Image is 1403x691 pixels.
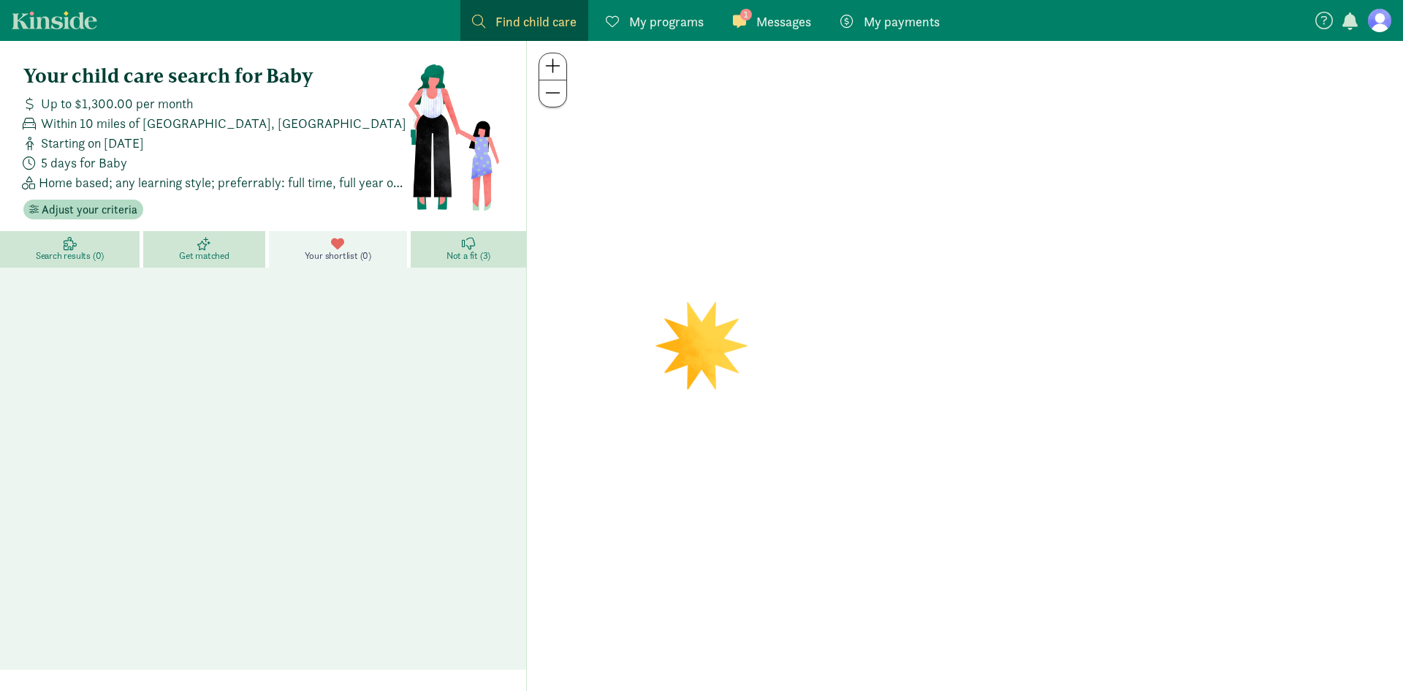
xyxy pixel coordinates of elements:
span: My payments [864,12,940,31]
span: 5 days for Baby [41,153,127,173]
span: My programs [629,12,704,31]
span: Not a fit (3) [446,250,490,262]
a: Get matched [143,231,269,268]
h4: Your child care search for Baby [23,64,407,88]
span: Find child care [495,12,577,31]
span: Home based; any learning style; preferrably: full time, full year or full day. [39,173,407,192]
a: Kinside [12,11,97,29]
span: Messages [756,12,811,31]
span: Your shortlist (0) [305,250,371,262]
span: Within 10 miles of [GEOGRAPHIC_DATA], [GEOGRAPHIC_DATA] [41,113,406,133]
span: Adjust your criteria [42,201,137,219]
a: Your shortlist (0) [269,231,411,268]
button: Adjust your criteria [23,200,143,220]
span: Search results (0) [36,250,104,262]
span: Up to $1,300.00 per month [41,94,193,113]
span: Get matched [179,250,229,262]
span: Starting on [DATE] [41,133,144,153]
a: Not a fit (3) [411,231,526,268]
span: 1 [740,9,752,20]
